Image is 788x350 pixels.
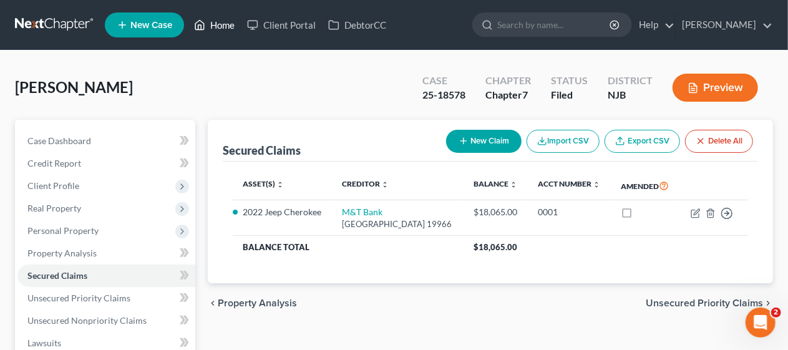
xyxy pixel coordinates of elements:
[218,298,297,308] span: Property Analysis
[208,298,218,308] i: chevron_left
[771,308,781,318] span: 2
[17,309,195,332] a: Unsecured Nonpriority Claims
[510,181,517,188] i: unfold_more
[593,181,600,188] i: unfold_more
[474,179,517,188] a: Balance unfold_more
[446,130,522,153] button: New Claim
[223,143,301,158] div: Secured Claims
[551,74,588,88] div: Status
[27,248,97,258] span: Property Analysis
[208,298,297,308] button: chevron_left Property Analysis
[527,130,600,153] button: Import CSV
[343,179,389,188] a: Creditor unfold_more
[27,180,79,191] span: Client Profile
[27,270,87,281] span: Secured Claims
[17,287,195,309] a: Unsecured Priority Claims
[27,135,91,146] span: Case Dashboard
[646,298,763,308] span: Unsecured Priority Claims
[646,298,773,308] button: Unsecured Priority Claims chevron_right
[422,88,465,102] div: 25-18578
[485,74,531,88] div: Chapter
[17,152,195,175] a: Credit Report
[27,293,130,303] span: Unsecured Priority Claims
[382,181,389,188] i: unfold_more
[343,207,383,217] a: M&T Bank
[474,206,518,218] div: $18,065.00
[485,88,531,102] div: Chapter
[422,74,465,88] div: Case
[243,179,284,188] a: Asset(s) unfold_more
[497,13,611,36] input: Search by name...
[343,218,454,230] div: [GEOGRAPHIC_DATA] 19966
[746,308,776,338] iframe: Intercom live chat
[538,206,601,218] div: 0001
[188,14,241,36] a: Home
[27,203,81,213] span: Real Property
[685,130,753,153] button: Delete All
[608,74,653,88] div: District
[538,179,600,188] a: Acct Number unfold_more
[130,21,172,30] span: New Case
[676,14,772,36] a: [PERSON_NAME]
[27,158,81,168] span: Credit Report
[17,242,195,265] a: Property Analysis
[608,88,653,102] div: NJB
[27,225,99,236] span: Personal Property
[551,88,588,102] div: Filed
[633,14,674,36] a: Help
[241,14,322,36] a: Client Portal
[17,130,195,152] a: Case Dashboard
[17,265,195,287] a: Secured Claims
[322,14,392,36] a: DebtorCC
[15,78,133,96] span: [PERSON_NAME]
[233,236,464,258] th: Balance Total
[522,89,528,100] span: 7
[605,130,680,153] a: Export CSV
[673,74,758,102] button: Preview
[474,242,517,252] span: $18,065.00
[243,206,323,218] li: 2022 Jeep Cherokee
[27,338,61,348] span: Lawsuits
[27,315,147,326] span: Unsecured Nonpriority Claims
[276,181,284,188] i: unfold_more
[763,298,773,308] i: chevron_right
[611,172,680,200] th: Amended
